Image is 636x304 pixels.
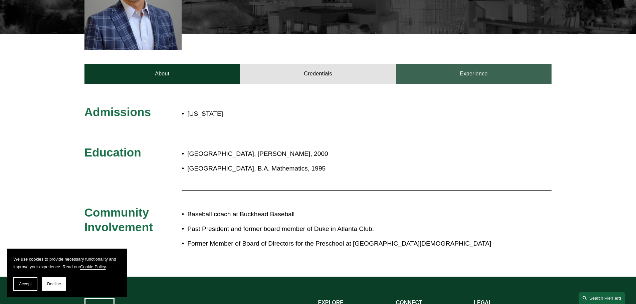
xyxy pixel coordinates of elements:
p: Past President and former board member of Duke in Atlanta Club. [187,223,493,235]
p: Former Member of Board of Directors for the Preschool at [GEOGRAPHIC_DATA][DEMOGRAPHIC_DATA] [187,238,493,250]
a: Cookie Policy [80,264,106,269]
span: Admissions [84,105,151,118]
p: [US_STATE] [187,108,357,120]
span: Community Involvement [84,206,153,234]
p: [GEOGRAPHIC_DATA], B.A. Mathematics, 1995 [187,163,493,175]
a: Experience [396,64,552,84]
button: Decline [42,277,66,291]
p: We use cookies to provide necessary functionality and improve your experience. Read our . [13,255,120,271]
a: Search this site [579,292,625,304]
p: [GEOGRAPHIC_DATA], [PERSON_NAME], 2000 [187,148,493,160]
span: Education [84,146,141,159]
a: About [84,64,240,84]
section: Cookie banner [7,249,127,297]
span: Accept [19,282,32,286]
span: Decline [47,282,61,286]
button: Accept [13,277,37,291]
a: Credentials [240,64,396,84]
p: Baseball coach at Buckhead Baseball [187,209,493,220]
